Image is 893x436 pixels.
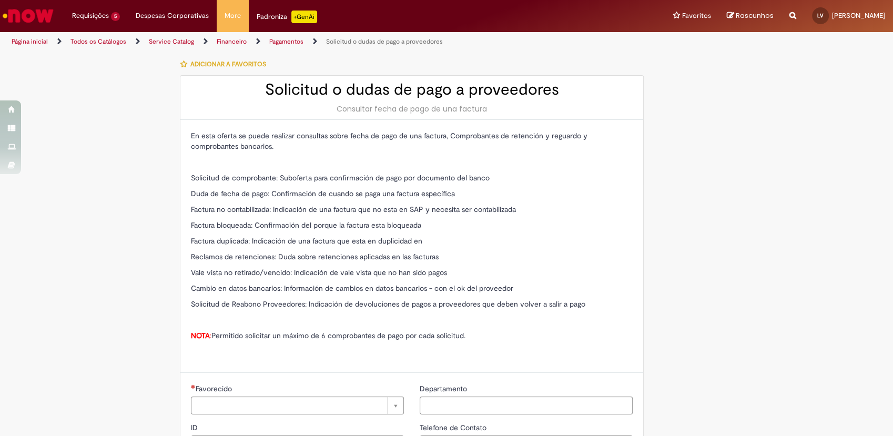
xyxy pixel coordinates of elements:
[736,11,774,21] span: Rascunhos
[191,397,404,414] a: Limpar campo Favorecido
[191,188,633,199] p: Duda de fecha de pago: Confirmación de cuando se paga una factura específica
[191,220,633,230] p: Factura bloqueada: Confirmación del porque la factura esta bloqueada
[291,11,317,23] p: +GenAi
[420,384,469,393] span: Departamento
[269,37,303,46] a: Pagamentos
[817,12,824,19] span: LV
[257,11,317,23] div: Padroniza
[217,37,247,46] a: Financeiro
[191,331,211,340] span: :
[1,5,55,26] img: ServiceNow
[191,267,633,278] p: Vale vista no retirado/vencido: Indicación de vale vista que no han sido pagos
[72,11,109,21] span: Requisições
[191,331,210,340] strong: NOTA
[191,423,200,432] span: ID
[191,173,633,183] p: Solicitud de comprobante: Suboferta para confirmación de pago por documento del banco
[682,11,711,21] span: Favoritos
[832,11,885,20] span: [PERSON_NAME]
[191,299,633,309] p: Solicitud de Reabono Proveedores: Indicación de devoluciones de pagos a proveedores que deben vol...
[149,37,194,46] a: Service Catalog
[420,423,489,432] span: Telefone de Contato
[136,11,209,21] span: Despesas Corporativas
[190,60,266,68] span: Adicionar a Favoritos
[12,37,48,46] a: Página inicial
[191,130,633,151] p: En esta oferta se puede realizar consultas sobre fecha de pago de una factura, Comprobantes de re...
[326,37,443,46] a: Solicitud o dudas de pago a proveedores
[191,236,633,246] p: Factura duplicada: Indicación de una factura que esta en duplicidad en
[191,283,633,293] p: Cambio en datos bancarios: Información de cambios en datos bancarios - con el ok del proveedor
[191,104,633,114] div: Consultar fecha de pago de una factura
[8,32,587,52] ul: Trilhas de página
[420,397,633,414] input: Departamento
[70,37,126,46] a: Todos os Catálogos
[191,251,633,262] p: Reclamos de retenciones: Duda sobre retenciones aplicadas en las facturas
[191,81,633,98] h2: Solicitud o dudas de pago a proveedores
[191,384,196,389] span: Necessários
[191,204,633,215] p: Factura no contabilizada: Indicación de una factura que no esta en SAP y necesita ser contabilizada
[111,12,120,21] span: 5
[727,11,774,21] a: Rascunhos
[191,330,633,341] p: Permitido solicitar un máximo de 6 comprobantes de pago por cada solicitud.
[225,11,241,21] span: More
[196,384,234,393] span: Necessários - Favorecido
[180,53,272,75] button: Adicionar a Favoritos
